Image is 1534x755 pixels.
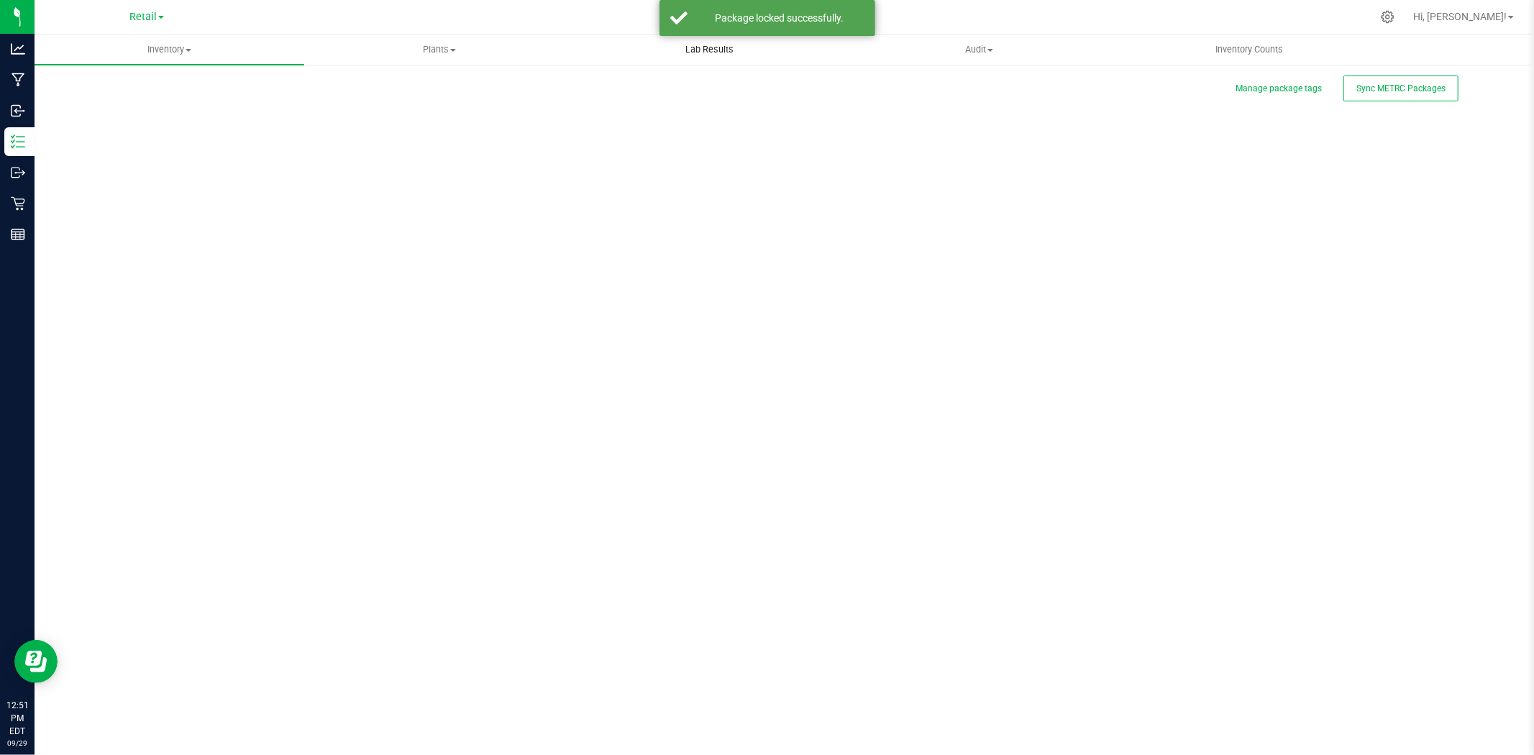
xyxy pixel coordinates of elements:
span: Audit [845,43,1113,56]
div: Manage settings [1379,10,1397,24]
a: Inventory [35,35,304,65]
span: Retail [129,11,157,23]
iframe: Resource center [14,640,58,683]
div: Package locked successfully. [695,11,864,25]
a: Lab Results [575,35,844,65]
inline-svg: Outbound [11,165,25,180]
button: Manage package tags [1236,83,1322,95]
span: Lab Results [666,43,753,56]
p: 12:51 PM EDT [6,699,28,738]
span: Hi, [PERSON_NAME]! [1413,11,1507,22]
a: Inventory Counts [1114,35,1384,65]
inline-svg: Inventory [11,134,25,149]
a: Audit [844,35,1114,65]
span: Inventory Counts [1196,43,1302,56]
inline-svg: Manufacturing [11,73,25,87]
button: Sync METRC Packages [1343,75,1458,101]
span: Sync METRC Packages [1356,83,1446,93]
inline-svg: Inbound [11,104,25,118]
span: Plants [305,43,573,56]
p: 09/29 [6,738,28,749]
a: Plants [304,35,574,65]
inline-svg: Reports [11,227,25,242]
span: Inventory [35,43,304,56]
inline-svg: Analytics [11,42,25,56]
inline-svg: Retail [11,196,25,211]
